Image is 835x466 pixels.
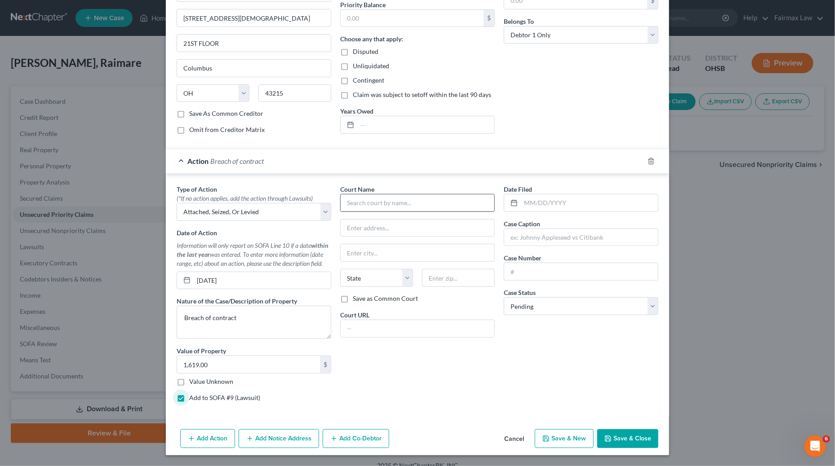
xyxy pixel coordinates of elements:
[353,91,491,98] span: Claim was subject to setoff within the last 90 days
[210,157,264,165] span: Breach of contract
[340,194,495,212] input: Search court by name...
[504,185,532,194] label: Date Filed
[177,296,297,306] label: Nature of the Case/Description of Property
[177,356,320,373] input: 0.00
[189,377,233,386] label: Value Unknown
[341,220,494,237] input: Enter address...
[340,310,369,320] label: Court URL
[504,219,540,229] label: Case Caption
[177,194,331,203] div: (*If no action applies, add the action through Lawsuits)
[504,18,534,25] span: Belongs To
[180,429,235,448] button: Add Action
[189,126,265,133] span: Omit from Creditor Matrix
[189,393,260,402] label: Add to SOFA #9 (Lawsuit)
[239,429,319,448] button: Add Notice Address
[187,157,209,165] span: Action
[497,430,531,448] button: Cancel
[504,229,658,246] input: ex: Johnny Appleseed vs Citibank
[504,263,658,280] input: #
[323,429,389,448] button: Add Co-Debtor
[177,35,331,52] input: Apt, Suite, etc...
[804,435,826,457] iframe: Intercom live chat
[484,10,494,27] div: $
[177,346,226,356] label: Value of Property
[422,269,495,287] input: Enter zip...
[320,356,331,373] div: $
[504,253,542,263] label: Case Number
[353,294,418,303] label: Save as Common Court
[341,244,494,261] input: Enter city...
[177,60,331,77] input: Enter city...
[535,429,594,448] button: Save & New
[823,435,830,443] span: 6
[177,242,329,258] strong: within the last year
[341,320,494,337] input: --
[357,116,494,133] input: --
[189,109,263,118] label: Save As Common Creditor
[597,429,658,448] button: Save & Close
[177,228,217,237] label: Date of Action
[504,289,536,296] span: Case Status
[194,272,331,289] input: MM/DD/YYYY
[258,84,331,102] input: Enter zip...
[340,185,374,193] span: Court Name
[177,241,331,268] div: Information will only report on SOFA Line 10 if a date was entered. To enter more information (da...
[341,10,484,27] input: 0.00
[353,62,389,70] span: Unliquidated
[340,34,403,44] label: Choose any that apply:
[340,106,373,116] label: Years Owed
[177,185,217,193] span: Type of Action
[353,48,378,55] span: Disputed
[353,76,384,84] span: Contingent
[177,9,331,26] input: Enter address...
[521,194,658,211] input: MM/DD/YYYY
